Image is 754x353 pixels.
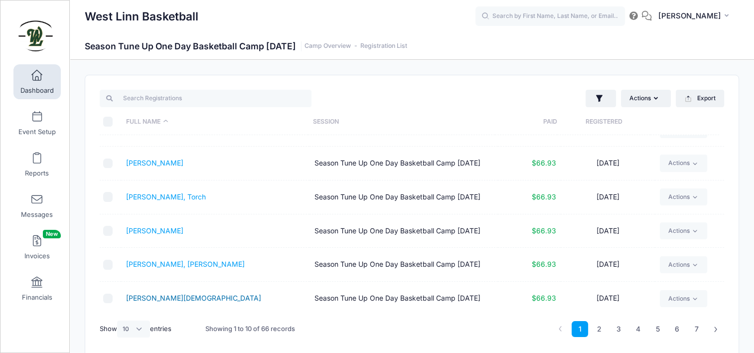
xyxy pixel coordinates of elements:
button: [PERSON_NAME] [652,5,739,28]
h1: Season Tune Up One Day Basketball Camp [DATE] [85,41,407,51]
td: [DATE] [561,282,655,315]
td: Season Tune Up One Day Basketball Camp [DATE] [309,214,498,248]
a: 1 [572,321,588,338]
span: Dashboard [20,86,54,95]
a: 5 [649,321,666,338]
a: 7 [688,321,705,338]
td: [DATE] [561,248,655,282]
th: Full Name: activate to sort column descending [121,109,308,135]
span: Financials [22,293,52,302]
select: Showentries [117,321,150,338]
a: 2 [591,321,607,338]
a: Camp Overview [304,42,351,50]
button: Export [676,90,724,107]
a: [PERSON_NAME], Torch [126,192,206,201]
a: Actions [660,256,707,273]
a: 3 [610,321,627,338]
a: Reports [13,147,61,182]
a: Actions [660,155,707,172]
td: Season Tune Up One Day Basketball Camp [DATE] [309,147,498,180]
th: Registered: activate to sort column ascending [557,109,650,135]
span: Messages [21,210,53,219]
a: Actions [660,188,707,205]
label: Show entries [100,321,171,338]
button: Actions [621,90,671,107]
td: [DATE] [561,180,655,214]
span: Reports [25,169,49,177]
a: Financials [13,271,61,306]
a: Event Setup [13,106,61,141]
h1: West Linn Basketball [85,5,198,28]
a: West Linn Basketball [0,10,70,58]
div: Showing 1 to 10 of 66 records [205,318,295,341]
a: [PERSON_NAME][DEMOGRAPHIC_DATA] [126,294,261,302]
a: 6 [669,321,685,338]
span: $66.93 [531,260,556,268]
span: $66.93 [531,159,556,167]
span: Event Setup [18,128,56,136]
a: 4 [630,321,646,338]
td: Season Tune Up One Day Basketball Camp [DATE] [309,180,498,214]
a: [PERSON_NAME], [PERSON_NAME] [126,260,245,268]
a: Registration List [360,42,407,50]
a: [PERSON_NAME] [126,226,183,235]
td: [DATE] [561,214,655,248]
span: Invoices [24,252,50,260]
th: Session: activate to sort column ascending [308,109,495,135]
a: Actions [660,222,707,239]
a: InvoicesNew [13,230,61,265]
td: Season Tune Up One Day Basketball Camp [DATE] [309,282,498,315]
td: Season Tune Up One Day Basketball Camp [DATE] [309,248,498,282]
a: [PERSON_NAME] [126,159,183,167]
input: Search Registrations [100,90,311,107]
td: [DATE] [561,147,655,180]
span: $66.93 [531,226,556,235]
th: Paid: activate to sort column ascending [495,109,557,135]
img: West Linn Basketball [17,15,54,53]
a: Dashboard [13,64,61,99]
span: New [43,230,61,238]
a: Actions [660,290,707,307]
span: $66.93 [531,192,556,201]
span: $66.93 [531,294,556,302]
a: Messages [13,188,61,223]
input: Search by First Name, Last Name, or Email... [475,6,625,26]
span: [PERSON_NAME] [658,10,721,21]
